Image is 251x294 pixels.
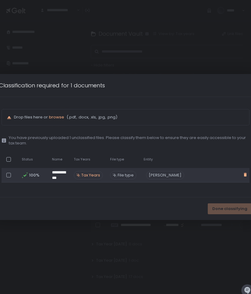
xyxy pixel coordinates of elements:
span: Name [52,157,62,162]
p: Drop files here or [14,115,245,120]
span: Tax Years [74,157,90,162]
div: [PERSON_NAME] [146,171,184,179]
span: (.pdf, .docx, .xls, .jpg, .png) [65,115,117,120]
span: Status [22,157,33,162]
span: You have previously uploaded 1 unclassified files. Please classify them below to ensure they are ... [9,135,250,146]
span: 100% [29,173,39,178]
button: browse [49,115,64,120]
span: File type [118,173,134,178]
span: File type [110,157,124,162]
span: Entity [144,157,153,162]
span: Tax Years [81,173,100,178]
